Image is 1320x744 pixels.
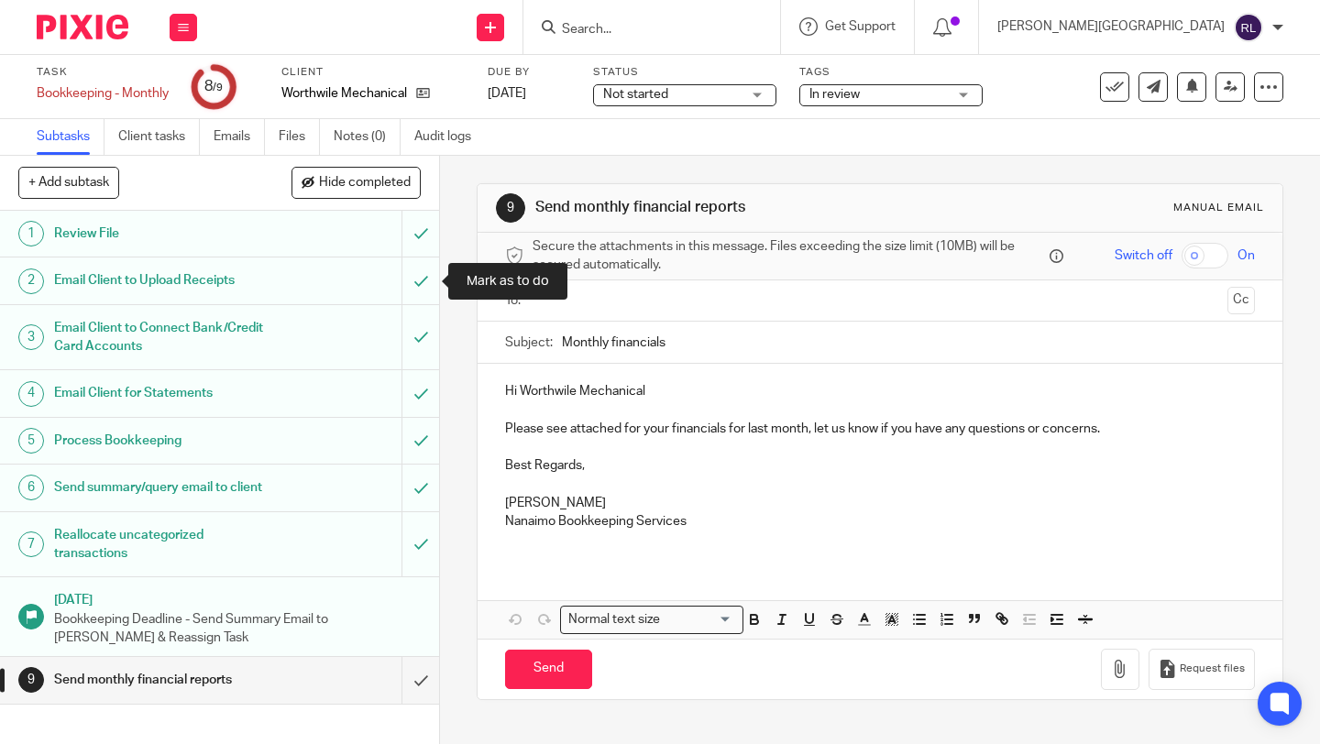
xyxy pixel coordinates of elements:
[37,65,169,80] label: Task
[505,334,553,352] label: Subject:
[505,494,1255,512] p: [PERSON_NAME]
[505,420,1255,438] p: Please see attached for your financials for last month, let us know if you have any questions or ...
[18,221,44,246] div: 1
[291,167,421,198] button: Hide completed
[281,84,407,103] p: Worthwile Mechanical
[414,119,485,155] a: Audit logs
[1149,649,1255,690] button: Request files
[18,531,44,557] div: 7
[54,220,274,247] h1: Review File
[54,427,274,454] h1: Process Bookkeeping
[825,20,896,33] span: Get Support
[54,474,274,501] h1: Send summary/query email to client
[1234,13,1263,42] img: svg%3E
[54,521,274,568] h1: Reallocate uncategorized transactions
[213,82,223,93] small: /9
[204,76,223,97] div: 8
[1173,201,1264,215] div: Manual email
[809,88,860,101] span: In review
[54,379,274,407] h1: Email Client for Statements
[533,237,1045,275] span: Secure the attachments in this message. Files exceeding the size limit (10MB) will be secured aut...
[54,314,274,361] h1: Email Client to Connect Bank/Credit Card Accounts
[18,268,44,294] div: 2
[18,167,119,198] button: + Add subtask
[560,22,725,38] input: Search
[54,267,274,294] h1: Email Client to Upload Receipts
[319,176,411,191] span: Hide completed
[593,65,776,80] label: Status
[560,606,743,634] div: Search for option
[37,15,128,39] img: Pixie
[1180,662,1245,676] span: Request files
[18,428,44,454] div: 5
[54,610,421,648] p: Bookkeeping Deadline - Send Summary Email to [PERSON_NAME] & Reassign Task
[505,650,592,689] input: Send
[505,382,1255,400] p: Hi Worthwile Mechanical
[54,666,274,694] h1: Send monthly financial reports
[37,119,104,155] a: Subtasks
[1115,246,1172,265] span: Switch off
[505,512,1255,531] p: Nanaimo Bookkeeping Services
[334,119,401,155] a: Notes (0)
[488,65,570,80] label: Due by
[488,87,526,100] span: [DATE]
[18,381,44,407] div: 4
[37,84,169,103] div: Bookkeeping - Monthly
[1227,287,1255,314] button: Cc
[118,119,200,155] a: Client tasks
[505,291,525,310] label: To:
[799,65,983,80] label: Tags
[18,475,44,500] div: 6
[18,667,44,693] div: 9
[603,88,668,101] span: Not started
[666,610,732,629] input: Search for option
[496,193,525,223] div: 9
[505,456,1255,475] p: Best Regards,
[565,610,665,629] span: Normal text size
[54,586,421,609] h1: [DATE]
[997,17,1225,36] p: [PERSON_NAME][GEOGRAPHIC_DATA]
[1237,246,1255,265] span: On
[279,119,320,155] a: Files
[281,65,465,80] label: Client
[18,324,44,350] div: 3
[535,198,919,217] h1: Send monthly financial reports
[214,119,265,155] a: Emails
